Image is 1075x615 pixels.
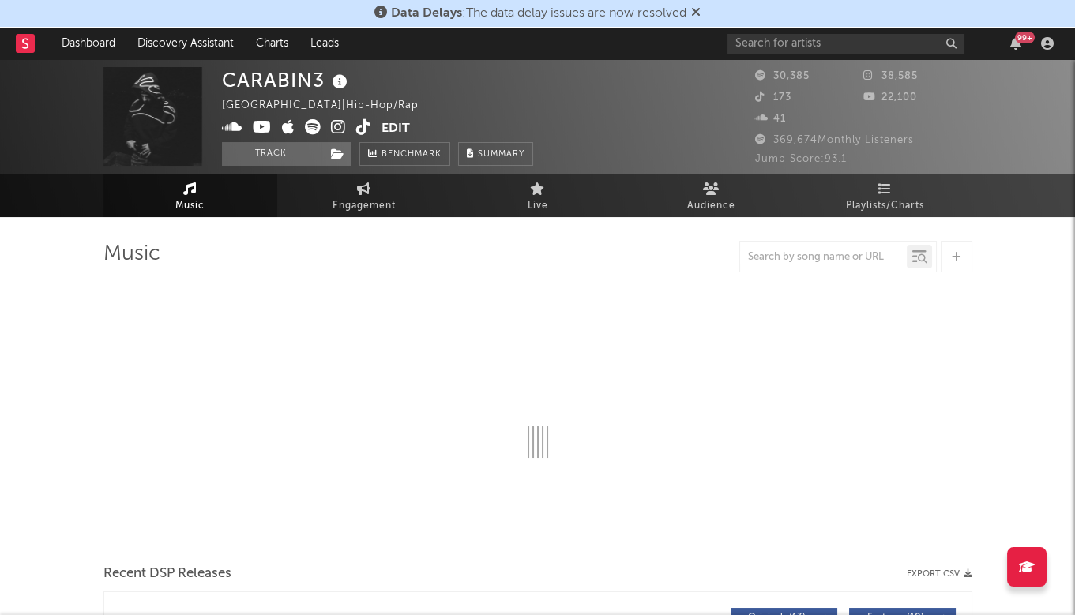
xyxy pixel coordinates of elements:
[755,114,786,124] span: 41
[846,197,924,216] span: Playlists/Charts
[799,174,972,217] a: Playlists/Charts
[299,28,350,59] a: Leads
[359,142,450,166] a: Benchmark
[458,142,533,166] button: Summary
[391,7,462,20] span: Data Delays
[222,142,321,166] button: Track
[727,34,964,54] input: Search for artists
[863,71,918,81] span: 38,585
[687,197,735,216] span: Audience
[1015,32,1035,43] div: 99 +
[740,251,907,264] input: Search by song name or URL
[382,119,410,139] button: Edit
[222,67,351,93] div: CARABIN3
[382,145,442,164] span: Benchmark
[863,92,917,103] span: 22,100
[277,174,451,217] a: Engagement
[755,71,810,81] span: 30,385
[103,564,231,583] span: Recent DSP Releases
[755,92,791,103] span: 173
[625,174,799,217] a: Audience
[222,96,437,115] div: [GEOGRAPHIC_DATA] | Hip-Hop/Rap
[451,174,625,217] a: Live
[528,197,548,216] span: Live
[478,150,524,159] span: Summary
[1010,37,1021,50] button: 99+
[103,174,277,217] a: Music
[333,197,396,216] span: Engagement
[391,7,686,20] span: : The data delay issues are now resolved
[907,569,972,579] button: Export CSV
[755,154,847,164] span: Jump Score: 93.1
[126,28,245,59] a: Discovery Assistant
[245,28,299,59] a: Charts
[691,7,701,20] span: Dismiss
[175,197,205,216] span: Music
[51,28,126,59] a: Dashboard
[755,135,914,145] span: 369,674 Monthly Listeners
